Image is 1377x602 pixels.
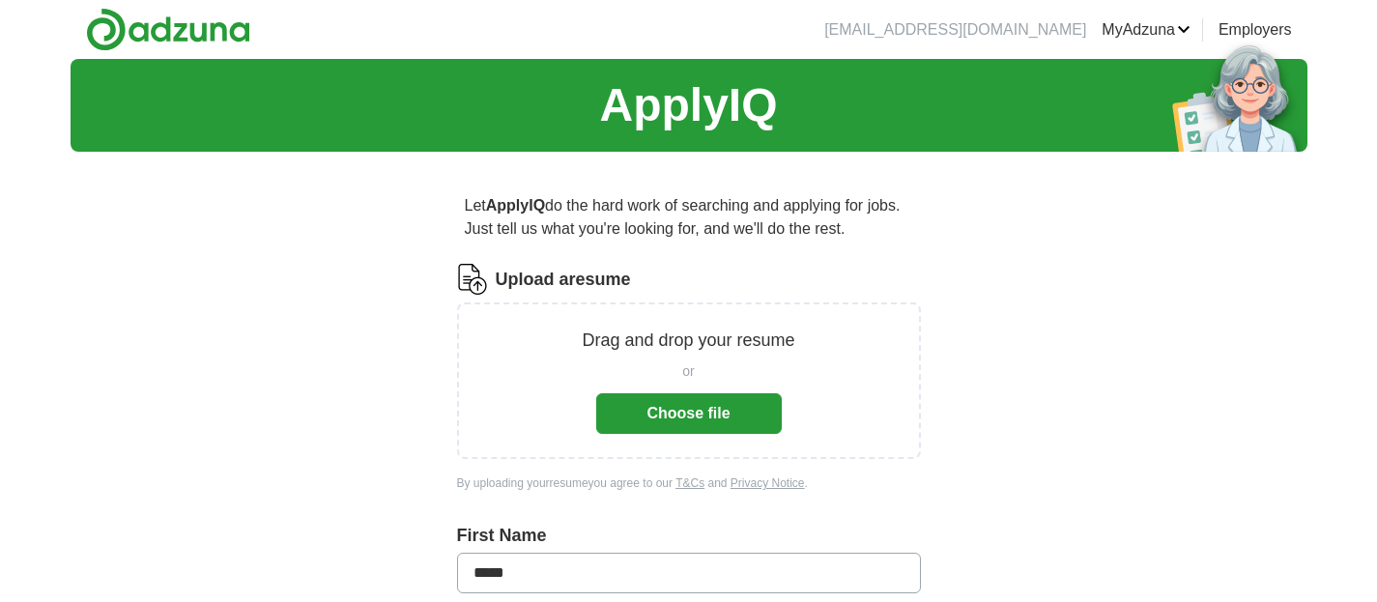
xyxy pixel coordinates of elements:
[496,267,631,293] label: Upload a resume
[486,197,545,214] strong: ApplyIQ
[731,476,805,490] a: Privacy Notice
[596,393,782,434] button: Choose file
[457,474,921,492] div: By uploading your resume you agree to our and .
[824,18,1086,42] li: [EMAIL_ADDRESS][DOMAIN_NAME]
[599,71,777,140] h1: ApplyIQ
[582,328,794,354] p: Drag and drop your resume
[457,186,921,248] p: Let do the hard work of searching and applying for jobs. Just tell us what you're looking for, an...
[457,523,921,549] label: First Name
[457,264,488,295] img: CV Icon
[86,8,250,51] img: Adzuna logo
[1102,18,1191,42] a: MyAdzuna
[1219,18,1292,42] a: Employers
[682,361,694,382] span: or
[675,476,704,490] a: T&Cs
